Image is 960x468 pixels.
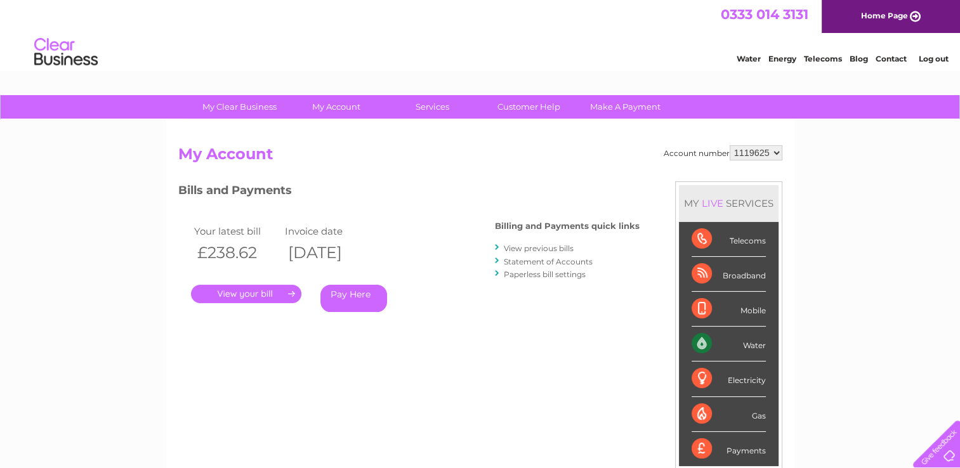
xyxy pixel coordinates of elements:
[850,54,868,63] a: Blog
[876,54,907,63] a: Contact
[737,54,761,63] a: Water
[191,285,301,303] a: .
[768,54,796,63] a: Energy
[282,240,373,266] th: [DATE]
[380,95,485,119] a: Services
[34,33,98,72] img: logo.png
[477,95,581,119] a: Customer Help
[191,223,282,240] td: Your latest bill
[679,185,779,221] div: MY SERVICES
[495,221,640,231] h4: Billing and Payments quick links
[178,145,782,169] h2: My Account
[804,54,842,63] a: Telecoms
[721,6,808,22] a: 0333 014 3131
[504,270,586,279] a: Paperless bill settings
[692,222,766,257] div: Telecoms
[504,257,593,266] a: Statement of Accounts
[918,54,948,63] a: Log out
[181,7,780,62] div: Clear Business is a trading name of Verastar Limited (registered in [GEOGRAPHIC_DATA] No. 3667643...
[692,361,766,396] div: Electricity
[504,244,574,253] a: View previous bills
[664,145,782,160] div: Account number
[320,285,387,312] a: Pay Here
[178,181,640,204] h3: Bills and Payments
[187,95,292,119] a: My Clear Business
[699,197,726,209] div: LIVE
[692,327,766,361] div: Water
[191,240,282,266] th: £238.62
[284,95,388,119] a: My Account
[282,223,373,240] td: Invoice date
[692,397,766,432] div: Gas
[692,292,766,327] div: Mobile
[692,432,766,466] div: Payments
[692,257,766,292] div: Broadband
[573,95,678,119] a: Make A Payment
